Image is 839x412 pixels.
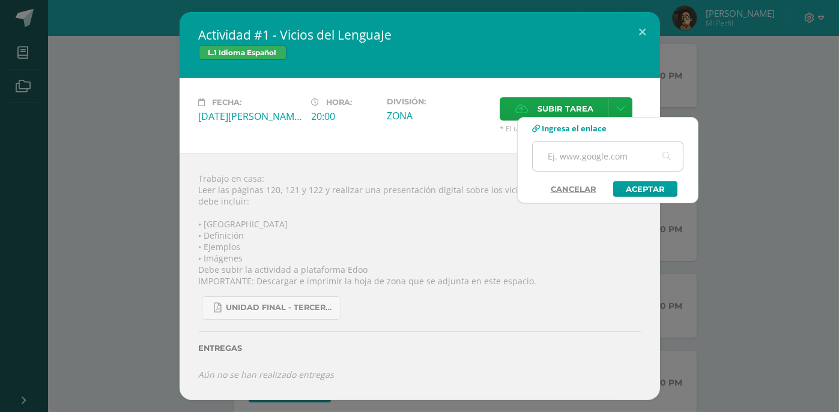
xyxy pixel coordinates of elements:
span: L.1 Idioma Español [199,46,286,60]
div: ZONA [387,109,490,122]
span: Subir tarea [538,98,593,120]
span: UNIDAD FINAL - TERCERO BASICO A-B-C.pdf [226,303,335,312]
label: Entregas [199,344,641,353]
label: División: [387,97,490,106]
span: * El tamaño máximo permitido es 50 MB [500,124,641,134]
div: Trabajo en casa: Leer las páginas 120, 121 y 122 y realizar una presentación digital sobre los vi... [180,153,660,400]
span: Ingresa el enlace [542,123,607,134]
span: Hora: [327,98,353,107]
div: [DATE][PERSON_NAME] [199,110,302,123]
div: 20:00 [312,110,377,123]
a: Cancelar [539,181,608,197]
a: UNIDAD FINAL - TERCERO BASICO A-B-C.pdf [202,296,341,320]
h2: Actividad #1 - Vicios del LenguaJe [199,26,641,43]
button: Close (Esc) [626,12,660,53]
i: Aún no se han realizado entregas [199,369,335,380]
span: Fecha: [213,98,242,107]
input: Ej. www.google.com [533,142,683,171]
a: Aceptar [613,181,677,197]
